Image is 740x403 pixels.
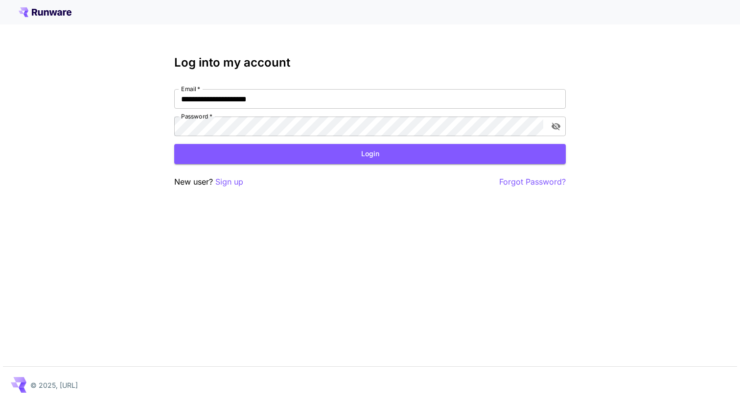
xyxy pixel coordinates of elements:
[499,176,566,188] button: Forgot Password?
[174,144,566,164] button: Login
[215,176,243,188] button: Sign up
[30,380,78,390] p: © 2025, [URL]
[181,112,212,120] label: Password
[174,56,566,70] h3: Log into my account
[547,118,565,135] button: toggle password visibility
[174,176,243,188] p: New user?
[181,85,200,93] label: Email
